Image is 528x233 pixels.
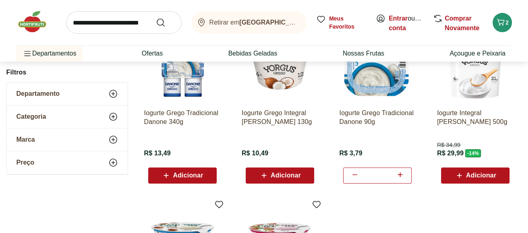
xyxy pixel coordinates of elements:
img: Iogurte Grego Integral Coco Yorgus 130g [242,26,318,102]
a: Bebidas Geladas [228,49,277,58]
button: Adicionar [148,167,217,184]
span: Preço [17,159,34,167]
button: Carrinho [493,13,512,32]
input: search [66,11,182,34]
a: Iogurte Grego Tradicional Danone 340g [144,109,221,126]
img: Iogurte Grego Tradicional Danone 340g [144,26,221,102]
span: Departamento [17,90,60,98]
span: R$ 3,79 [339,149,362,158]
button: Adicionar [246,167,314,184]
h2: Filtros [6,64,128,80]
span: Retirar em [209,19,298,26]
a: Entrar [389,15,408,22]
img: Iogurte Integral Yorgus Grego 500g [437,26,514,102]
span: Categoria [17,113,46,121]
span: - 14 % [465,149,481,157]
a: Iogurte Integral [PERSON_NAME] 500g [437,109,514,126]
img: Iogurte Grego Tradicional Danone 90g [339,26,416,102]
span: ou [389,14,424,33]
span: Meus Favoritos [329,14,366,31]
button: Submit Search [156,18,175,27]
button: Menu [23,44,32,63]
a: Meus Favoritos [316,14,366,31]
span: Departamentos [23,44,76,63]
button: Departamento [7,82,128,105]
button: Marca [7,128,128,151]
span: R$ 29,99 [437,149,464,158]
span: Adicionar [173,172,203,179]
span: 2 [505,19,509,26]
span: R$ 10,49 [242,149,268,158]
span: R$ 34,99 [437,141,460,149]
button: Adicionar [441,167,509,184]
a: Comprar Novamente [445,15,479,31]
img: Hortifruti [16,10,56,34]
span: Marca [17,136,35,144]
a: Ofertas [142,49,163,58]
b: [GEOGRAPHIC_DATA]/[GEOGRAPHIC_DATA] [239,19,379,26]
button: Categoria [7,105,128,128]
a: Nossas Frutas [343,49,384,58]
span: Adicionar [466,172,496,179]
span: R$ 13,49 [144,149,171,158]
button: Preço [7,151,128,174]
a: Açougue e Peixaria [449,49,505,58]
a: Iogurte Grego Tradicional Danone 90g [339,109,416,126]
span: Adicionar [271,172,301,179]
button: Retirar em[GEOGRAPHIC_DATA]/[GEOGRAPHIC_DATA] [191,11,306,34]
a: Iogurte Grego Integral [PERSON_NAME] 130g [242,109,318,126]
